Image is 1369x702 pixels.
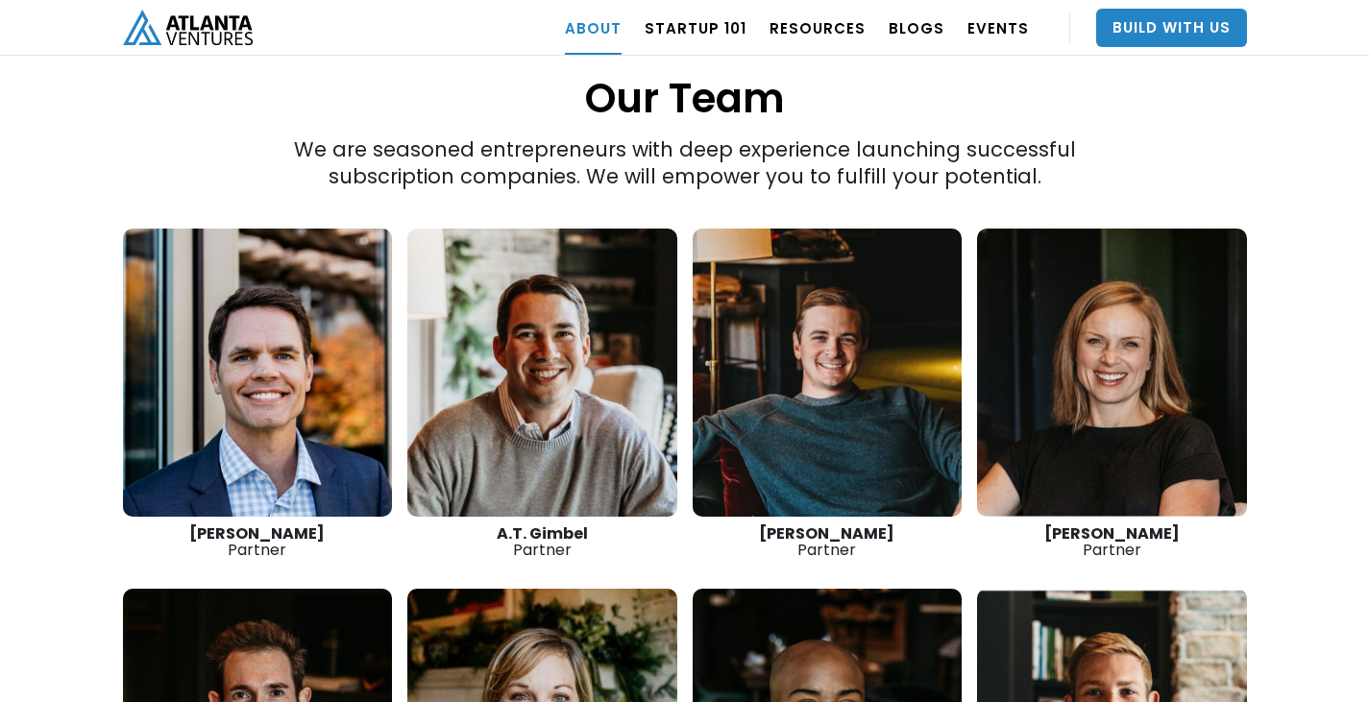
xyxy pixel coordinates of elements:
[1044,522,1180,545] strong: [PERSON_NAME]
[189,522,325,545] strong: [PERSON_NAME]
[693,525,963,558] div: Partner
[1096,9,1247,47] a: Build With Us
[565,1,622,55] a: ABOUT
[759,522,894,545] strong: [PERSON_NAME]
[497,522,588,545] strong: A.T. Gimbel
[977,525,1247,558] div: Partner
[645,1,746,55] a: Startup 101
[407,525,677,558] div: Partner
[123,525,393,558] div: Partner
[889,1,944,55] a: BLOGS
[967,1,1029,55] a: EVENTS
[770,1,866,55] a: RESOURCES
